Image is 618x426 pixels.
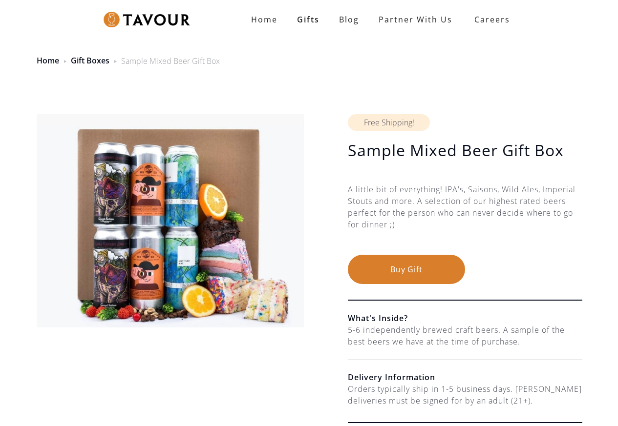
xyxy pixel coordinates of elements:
h6: Delivery Information [348,371,582,383]
strong: Careers [474,10,510,29]
a: Blog [329,10,369,29]
a: Home [241,10,287,29]
div: 5-6 independently brewed craft beers. A sample of the best beers we have at the time of purchase. [348,324,582,347]
button: Buy Gift [348,255,465,284]
a: Gift Boxes [71,55,109,66]
a: Home [37,55,59,66]
strong: Home [251,14,277,25]
a: partner with us [369,10,462,29]
a: Gifts [287,10,329,29]
div: Free Shipping! [348,114,430,131]
div: A little bit of everything! IPA's, Saisons, Wild Ales, Imperial Stouts and more. A selection of o... [348,183,582,255]
div: Sample Mixed Beer Gift Box [121,55,220,67]
h1: Sample Mixed Beer Gift Box [348,141,582,160]
a: Careers [462,6,517,33]
div: Orders typically ship in 1-5 business days. [PERSON_NAME] deliveries must be signed for by an adu... [348,383,582,406]
h6: What's Inside? [348,312,582,324]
